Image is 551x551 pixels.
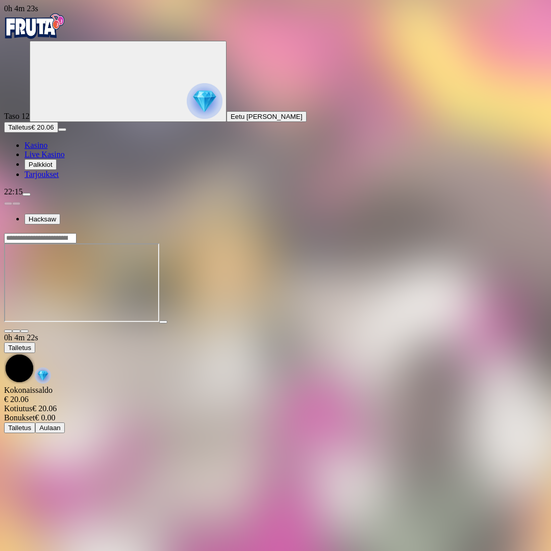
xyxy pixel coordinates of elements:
[20,330,29,333] button: fullscreen-exit icon
[24,170,59,179] a: Tarjoukset
[227,111,307,122] button: Eetu [PERSON_NAME]
[12,330,20,333] button: chevron-down icon
[58,128,66,131] button: menu
[35,367,51,384] img: reward-icon
[4,32,65,40] a: Fruta
[8,424,31,432] span: Talletus
[4,333,547,386] div: Game menu
[4,112,30,120] span: Taso 12
[24,141,47,149] a: Kasino
[159,320,167,323] button: play icon
[4,413,35,422] span: Bonukset
[4,13,65,39] img: Fruta
[24,214,60,224] button: Hacksaw
[4,187,22,196] span: 22:15
[29,161,53,168] span: Palkkiot
[35,422,65,433] button: Aulaan
[39,424,61,432] span: Aulaan
[4,13,547,179] nav: Primary
[187,83,222,119] img: reward progress
[4,4,38,13] span: user session time
[4,386,547,404] div: Kokonaissaldo
[4,386,547,433] div: Game menu content
[29,215,56,223] span: Hacksaw
[4,413,547,422] div: € 0.00
[4,233,77,243] input: Search
[4,243,159,322] iframe: Le King
[4,395,547,404] div: € 20.06
[4,330,12,333] button: close icon
[4,422,35,433] button: Talletus
[22,193,31,196] button: menu
[31,123,54,131] span: € 20.06
[4,342,35,353] button: Talletus
[4,404,547,413] div: € 20.06
[4,141,547,179] nav: Main menu
[12,202,20,205] button: next slide
[4,333,38,342] span: user session time
[8,123,31,131] span: Talletus
[4,404,32,413] span: Kotiutus
[231,113,303,120] span: Eetu [PERSON_NAME]
[4,202,12,205] button: prev slide
[24,159,57,170] button: Palkkiot
[24,150,65,159] a: Live Kasino
[30,41,227,122] button: reward progress
[8,344,31,352] span: Talletus
[4,122,58,133] button: Talletusplus icon€ 20.06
